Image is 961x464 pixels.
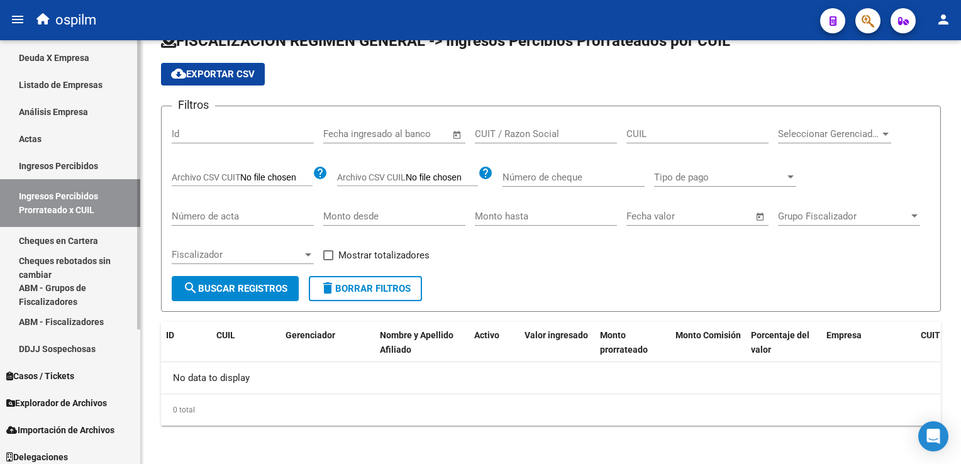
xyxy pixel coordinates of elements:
[450,128,465,142] button: Open calendar
[211,322,281,363] datatable-header-cell: CUIL
[478,165,493,180] mat-icon: help
[216,330,235,340] span: CUIL
[6,423,114,437] span: Importación de Archivos
[525,330,588,340] span: Valor ingresado
[281,322,375,363] datatable-header-cell: Gerenciador
[172,276,299,301] button: Buscar Registros
[286,330,335,340] span: Gerenciador
[55,6,96,34] span: ospilm
[240,172,313,184] input: Archivo CSV CUIT
[313,165,328,180] mat-icon: help
[821,322,916,363] datatable-header-cell: Empresa
[6,396,107,410] span: Explorador de Archivos
[921,330,940,340] span: CUIT
[670,322,746,363] datatable-header-cell: Monto Comisión
[161,322,211,363] datatable-header-cell: ID
[689,211,750,222] input: Fecha fin
[323,128,374,140] input: Fecha inicio
[675,330,741,340] span: Monto Comisión
[469,322,519,363] datatable-header-cell: Activo
[337,172,406,182] span: Archivo CSV CUIL
[320,283,411,294] span: Borrar Filtros
[10,12,25,27] mat-icon: menu
[519,322,595,363] datatable-header-cell: Valor ingresado
[183,283,287,294] span: Buscar Registros
[746,322,821,363] datatable-header-cell: Porcentaje del valor
[6,369,74,383] span: Casos / Tickets
[778,211,909,222] span: Grupo Fiscalizador
[320,280,335,296] mat-icon: delete
[161,32,730,50] span: FISCALIZACION REGIMEN GENERAL -> Ingresos Percibios Prorrateados por CUIL
[338,248,430,263] span: Mostrar totalizadores
[918,421,948,451] div: Open Intercom Messenger
[600,330,648,355] span: Monto prorrateado
[751,330,809,355] span: Porcentaje del valor
[172,172,240,182] span: Archivo CSV CUIT
[172,249,303,260] span: Fiscalizador
[753,209,768,224] button: Open calendar
[183,280,198,296] mat-icon: search
[380,330,453,355] span: Nombre y Apellido Afiliado
[161,394,941,426] div: 0 total
[171,66,186,81] mat-icon: cloud_download
[474,330,499,340] span: Activo
[826,330,862,340] span: Empresa
[161,362,941,394] div: No data to display
[406,172,478,184] input: Archivo CSV CUIL
[166,330,174,340] span: ID
[161,63,265,86] button: Exportar CSV
[171,69,255,80] span: Exportar CSV
[936,12,951,27] mat-icon: person
[6,450,68,464] span: Delegaciones
[654,172,785,183] span: Tipo de pago
[595,322,670,363] datatable-header-cell: Monto prorrateado
[778,128,880,140] span: Seleccionar Gerenciador
[375,322,469,363] datatable-header-cell: Nombre y Apellido Afiliado
[626,211,677,222] input: Fecha inicio
[309,276,422,301] button: Borrar Filtros
[172,96,215,114] h3: Filtros
[386,128,447,140] input: Fecha fin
